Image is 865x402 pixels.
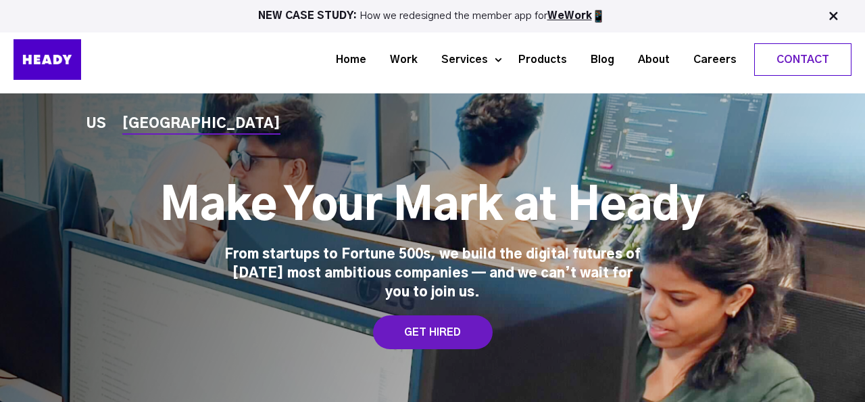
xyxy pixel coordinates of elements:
a: Careers [676,47,743,72]
a: GET HIRED [373,315,493,349]
a: US [86,117,106,131]
div: From startups to Fortune 500s, we build the digital futures of [DATE] most ambitious companies — ... [223,245,642,302]
a: Home [319,47,373,72]
a: Blog [574,47,621,72]
a: [GEOGRAPHIC_DATA] [122,117,280,131]
a: Services [424,47,495,72]
div: Navigation Menu [115,43,851,76]
a: WeWork [547,11,592,21]
img: Heady_Logo_Web-01 (1) [14,39,81,80]
a: About [621,47,676,72]
img: app emoji [592,9,605,23]
strong: NEW CASE STUDY: [258,11,360,21]
a: Work [373,47,424,72]
a: Products [501,47,574,72]
a: Contact [755,44,851,75]
h1: Make Your Mark at Heady [160,180,705,234]
img: Close Bar [826,9,840,23]
p: How we redesigned the member app for [6,9,859,23]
